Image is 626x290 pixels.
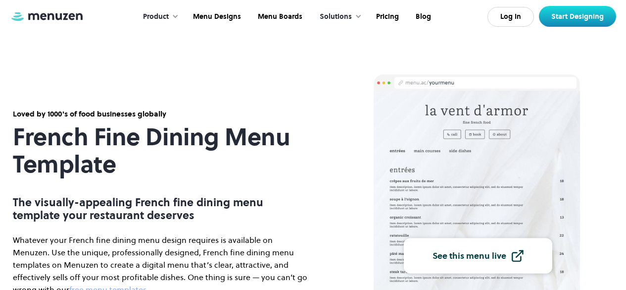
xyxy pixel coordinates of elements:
[320,11,352,22] div: Solutions
[13,123,310,178] h1: French Fine Dining Menu Template
[433,251,506,260] div: See this menu live
[143,11,169,22] div: Product
[406,1,438,32] a: Blog
[404,238,552,273] a: See this menu live
[13,109,310,119] div: Loved by 1000's of food businesses globally
[13,196,310,222] p: The visually-appealing French fine dining menu template your restaurant deserves
[310,1,367,32] div: Solutions
[367,1,406,32] a: Pricing
[539,6,616,27] a: Start Designing
[184,1,248,32] a: Menu Designs
[487,7,534,27] a: Log In
[248,1,310,32] a: Menu Boards
[133,1,184,32] div: Product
